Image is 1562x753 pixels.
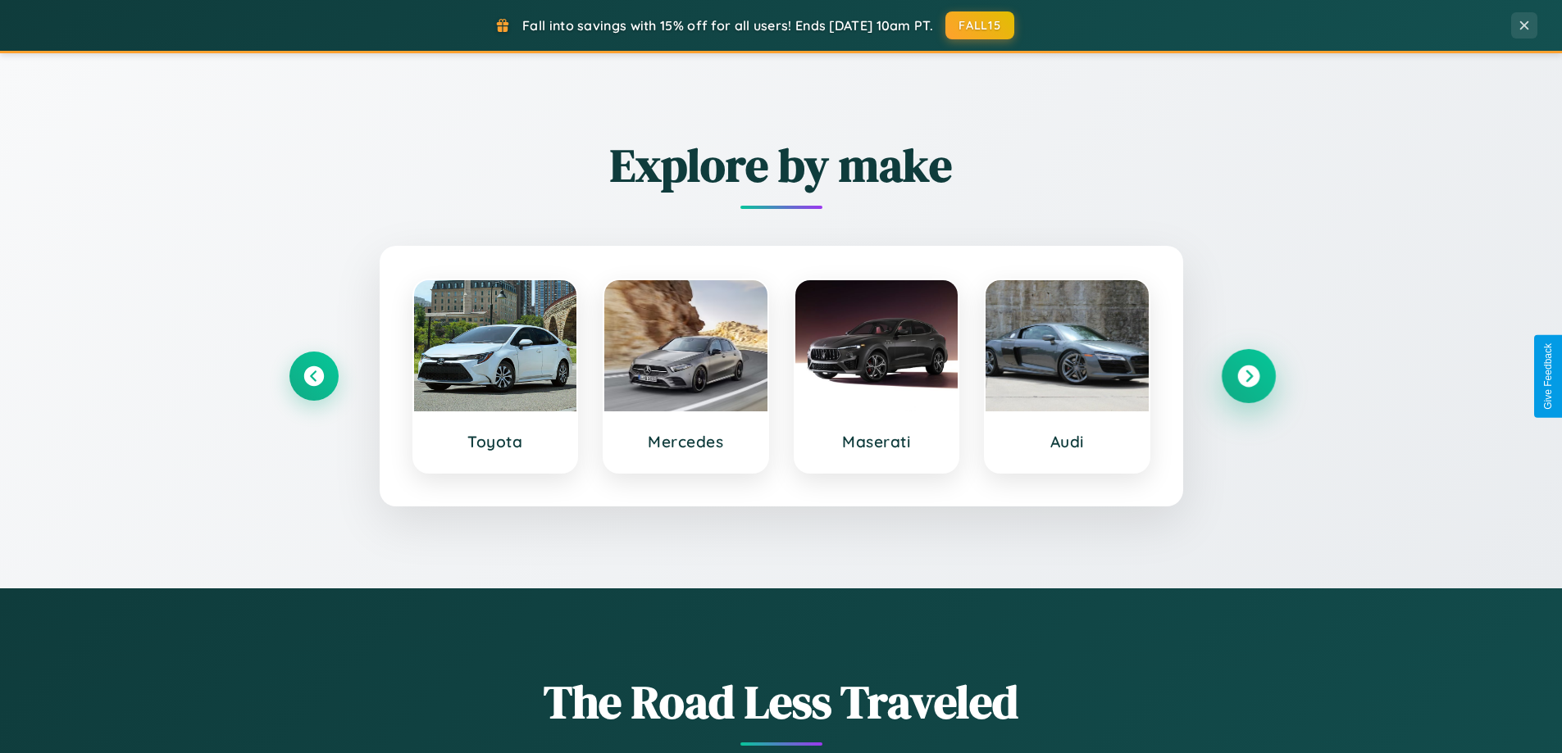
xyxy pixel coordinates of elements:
[522,17,933,34] span: Fall into savings with 15% off for all users! Ends [DATE] 10am PT.
[430,432,561,451] h3: Toyota
[1002,432,1132,451] h3: Audi
[945,11,1014,39] button: FALL15
[289,670,1273,733] h1: The Road Less Traveled
[1542,343,1554,410] div: Give Feedback
[621,432,751,451] h3: Mercedes
[289,134,1273,197] h2: Explore by make
[812,432,942,451] h3: Maserati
